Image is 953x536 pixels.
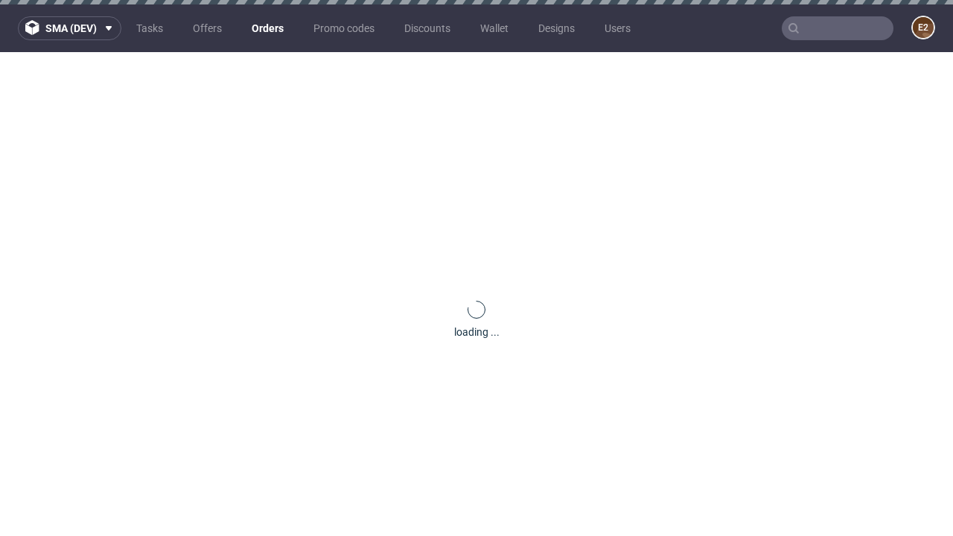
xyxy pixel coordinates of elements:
a: Designs [529,16,584,40]
a: Orders [243,16,293,40]
a: Users [596,16,640,40]
button: sma (dev) [18,16,121,40]
span: sma (dev) [45,23,97,33]
div: loading ... [454,325,500,339]
a: Discounts [395,16,459,40]
a: Wallet [471,16,517,40]
figcaption: e2 [913,17,934,38]
a: Tasks [127,16,172,40]
a: Promo codes [305,16,383,40]
a: Offers [184,16,231,40]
